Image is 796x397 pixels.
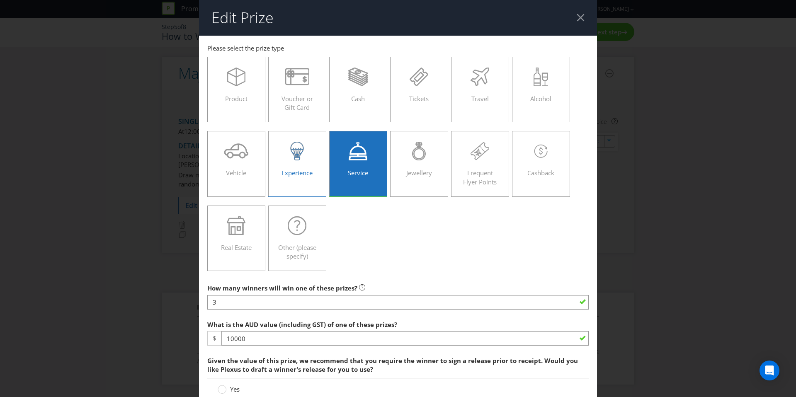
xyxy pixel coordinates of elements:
[530,94,551,103] span: Alcohol
[282,169,313,177] span: Experience
[207,320,397,329] span: What is the AUD value (including GST) of one of these prizes?
[351,94,365,103] span: Cash
[207,284,357,292] span: How many winners will win one of these prizes?
[406,169,432,177] span: Jewellery
[221,331,589,346] input: e.g. 100
[471,94,489,103] span: Travel
[409,94,429,103] span: Tickets
[527,169,554,177] span: Cashback
[221,243,252,252] span: Real Estate
[226,169,246,177] span: Vehicle
[207,331,221,346] span: $
[760,361,779,380] div: Open Intercom Messenger
[463,169,497,186] span: Frequent Flyer Points
[230,385,240,393] span: Yes
[348,169,368,177] span: Service
[211,10,274,26] h2: Edit Prize
[207,295,589,310] input: e.g. 5
[278,243,316,260] span: Other (please specify)
[225,94,248,103] span: Product
[207,44,284,52] span: Please select the prize type
[282,94,313,111] span: Voucher or Gift Card
[207,356,578,373] span: Given the value of this prize, we recommend that you require the winner to sign a release prior t...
